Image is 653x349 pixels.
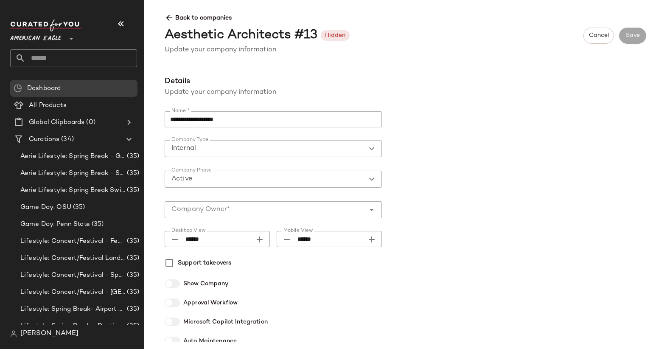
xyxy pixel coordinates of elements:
[29,135,59,144] span: Curations
[183,318,268,326] span: Microsoft Copilot Integration
[125,253,139,263] span: (35)
[125,287,139,297] span: (35)
[125,152,139,161] span: (35)
[10,330,17,337] img: svg%3e
[20,253,125,263] span: Lifestyle: Concert/Festival Landing Page
[10,29,61,44] span: American Eagle
[20,186,125,195] span: Aerie Lifestyle: Spring Break Swimsuits Landing Page
[125,304,139,314] span: (35)
[171,144,196,154] span: Internal
[178,256,231,269] label: Support takeovers
[125,186,139,195] span: (35)
[20,304,125,314] span: Lifestyle: Spring Break- Airport Style
[255,234,265,245] i: Desktop View appended action
[183,279,229,288] span: Show Company
[125,270,139,280] span: (35)
[71,203,85,212] span: (35)
[165,87,436,98] div: Update your company information
[165,76,436,87] span: Details
[10,20,82,31] img: cfy_white_logo.C9jOOHJF.svg
[20,152,125,161] span: Aerie Lifestyle: Spring Break - Girly/Femme
[20,236,125,246] span: Lifestyle: Concert/Festival - Femme
[165,26,317,45] div: Aesthetic Architects #13
[20,169,125,178] span: Aerie Lifestyle: Spring Break - Sporty
[20,329,78,339] span: [PERSON_NAME]
[27,84,61,93] span: Dashboard
[589,32,609,39] span: Cancel
[14,84,22,93] img: svg%3e
[171,174,192,184] span: Active
[20,321,125,331] span: Lifestyle: Spring Break - Daytime Casual
[583,28,614,44] button: Cancel
[59,135,74,144] span: (34)
[84,118,95,127] span: (0)
[183,337,237,346] span: Auto Maintenance
[183,298,238,307] span: Approval Workflow
[125,169,139,178] span: (35)
[282,234,292,245] i: Mobile View prepended action
[20,220,90,229] span: Game Day: Penn State
[170,234,180,245] i: Desktop View prepended action
[29,118,84,127] span: Global Clipboards
[20,270,125,280] span: Lifestyle: Concert/Festival - Sporty
[20,287,125,297] span: Lifestyle: Concert/Festival - [GEOGRAPHIC_DATA]
[20,203,71,212] span: Game Day: OSU
[125,321,139,331] span: (35)
[165,7,646,23] span: Back to companies
[325,31,345,40] div: Hidden
[165,45,646,55] div: Update your company information
[367,205,377,215] i: Open
[90,220,104,229] span: (35)
[29,101,67,110] span: All Products
[367,234,377,245] i: Mobile View appended action
[125,236,139,246] span: (35)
